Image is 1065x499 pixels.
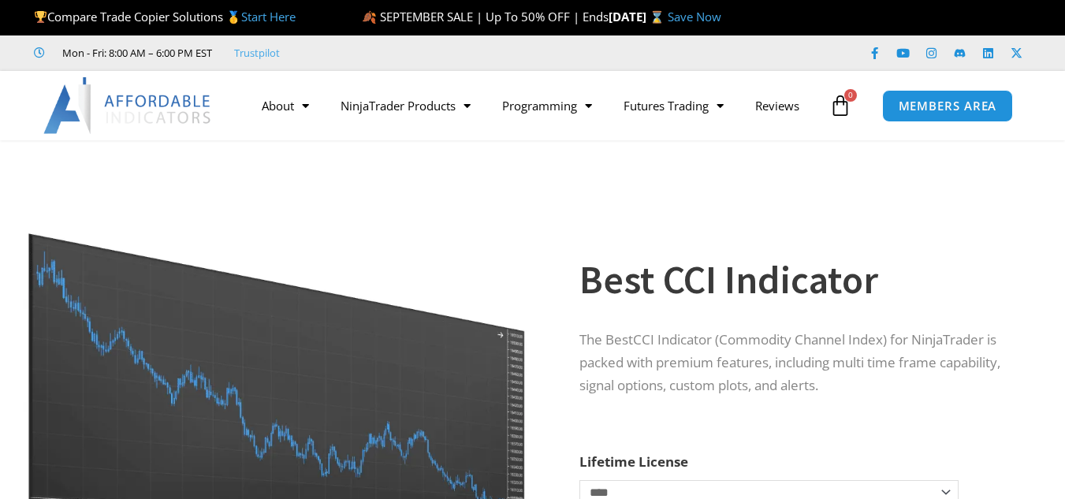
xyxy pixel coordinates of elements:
[882,90,1014,122] a: MEMBERS AREA
[58,43,212,62] span: Mon - Fri: 8:00 AM – 6:00 PM EST
[609,9,668,24] strong: [DATE] ⌛
[899,100,997,112] span: MEMBERS AREA
[668,9,721,24] a: Save Now
[579,330,1000,394] span: for NinjaTrader is packed with premium features, including multi time frame capability, signal op...
[241,9,296,24] a: Start Here
[739,88,815,124] a: Reviews
[35,11,47,23] img: 🏆
[246,88,325,124] a: About
[608,88,739,124] a: Futures Trading
[579,452,688,471] label: Lifetime License
[234,43,280,62] a: Trustpilot
[579,330,633,348] span: The Best
[34,9,296,24] span: Compare Trade Copier Solutions 🥇
[633,330,719,348] span: CCI Indicator (
[719,330,887,348] span: Commodity Channel Index)
[806,83,875,128] a: 0
[43,77,213,134] img: LogoAI | Affordable Indicators – NinjaTrader
[362,9,609,24] span: 🍂 SEPTEMBER SALE | Up To 50% OFF | Ends
[246,88,825,124] nav: Menu
[844,89,857,102] span: 0
[579,252,1026,307] h1: Best CCI Indicator
[325,88,486,124] a: NinjaTrader Products
[486,88,608,124] a: Programming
